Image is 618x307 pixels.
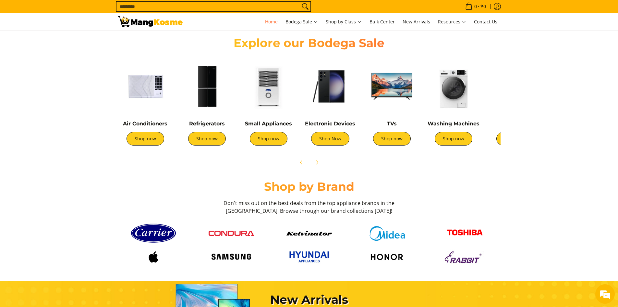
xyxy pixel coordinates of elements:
[118,179,501,194] h2: Shop by Brand
[429,224,501,242] a: Toshiba logo
[370,19,395,25] span: Bulk Center
[426,59,481,114] img: Washing Machines
[222,199,397,215] h3: Don't miss out on the best deals from the top appliance brands in the [GEOGRAPHIC_DATA]. Browse t...
[364,249,410,265] img: Logo honor
[188,132,226,146] a: Shop now
[442,224,488,242] img: Toshiba logo
[364,226,410,241] img: Midea logo 405e5d5e af7e 429b b899 c48f4df307b6
[245,121,292,127] a: Small Appliances
[479,4,487,9] span: ₱0
[189,13,501,31] nav: Main Menu
[303,59,358,114] img: Electronic Devices
[273,231,345,236] a: Kelvinator button 9a26f67e caed 448c 806d e01e406ddbdc
[241,59,296,114] img: Small Appliances
[429,249,501,265] a: Logo rabbit
[265,19,278,25] span: Home
[305,121,355,127] a: Electronic Devices
[118,249,189,265] a: Logo apple
[373,132,411,146] a: Shop now
[118,16,183,27] img: Mang Kosme: Your Home Appliances Warehouse Sale Partner!
[473,4,478,9] span: 0
[351,249,423,265] a: Logo honor
[209,231,254,236] img: Condura logo red
[403,19,430,25] span: New Arrivals
[189,121,225,127] a: Refrigerators
[310,155,324,170] button: Next
[311,132,349,146] a: Shop Now
[435,132,472,146] a: Shop now
[294,155,309,170] button: Previous
[250,132,287,146] a: Shop now
[196,231,267,236] a: Condura logo red
[326,18,362,26] span: Shop by Class
[131,221,176,245] img: Carrier logo 1 98356 9b90b2e1 0bd1 49ad 9aa2 9ddb2e94a36b
[300,2,310,11] button: Search
[364,59,419,114] img: TVs
[438,18,466,26] span: Resources
[496,132,534,146] a: Shop now
[322,13,365,31] a: Shop by Class
[366,13,398,31] a: Bulk Center
[351,226,423,241] a: Midea logo 405e5d5e af7e 429b b899 c48f4df307b6
[196,251,267,263] a: Logo samsung wordmark
[442,249,488,265] img: Logo rabbit
[435,13,469,31] a: Resources
[282,13,321,31] a: Bodega Sale
[118,59,173,114] img: Air Conditioners
[471,13,501,31] a: Contact Us
[474,19,497,25] span: Contact Us
[273,249,345,265] a: Hyundai 2
[428,121,479,127] a: Washing Machines
[179,59,235,114] img: Refrigerators
[488,59,543,114] img: Cookers
[123,121,167,127] a: Air Conditioners
[285,18,318,26] span: Bodega Sale
[118,221,189,245] a: Carrier logo 1 98356 9b90b2e1 0bd1 49ad 9aa2 9ddb2e94a36b
[127,132,164,146] a: Shop now
[209,251,254,263] img: Logo samsung wordmark
[131,249,176,265] img: Logo apple
[399,13,433,31] a: New Arrivals
[286,231,332,236] img: Kelvinator button 9a26f67e caed 448c 806d e01e406ddbdc
[286,249,332,265] img: Hyundai 2
[262,13,281,31] a: Home
[387,121,397,127] a: TVs
[215,36,403,50] h2: Explore our Bodega Sale
[463,3,488,10] span: •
